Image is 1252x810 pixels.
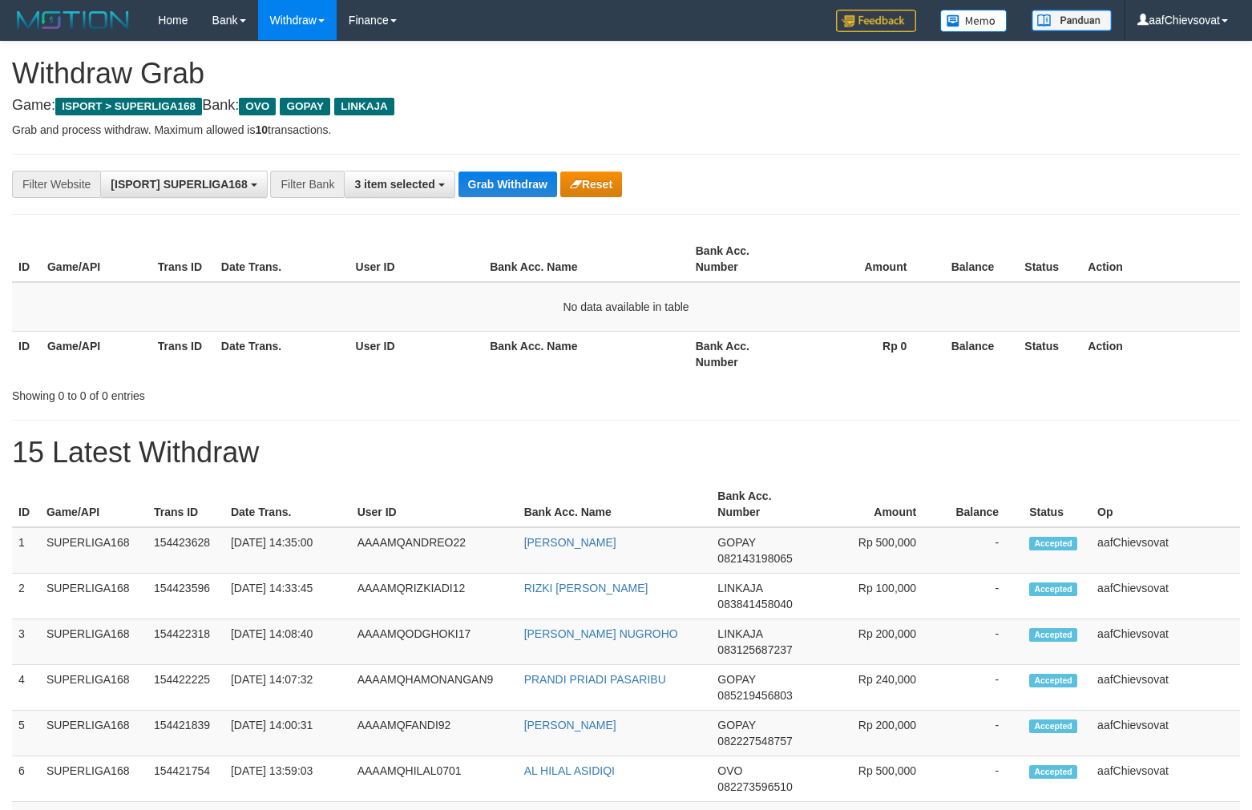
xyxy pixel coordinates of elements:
[12,171,100,198] div: Filter Website
[354,178,434,191] span: 3 item selected
[147,574,224,619] td: 154423596
[1091,574,1240,619] td: aafChievsovat
[816,756,940,802] td: Rp 500,000
[40,711,147,756] td: SUPERLIGA168
[1081,236,1240,282] th: Action
[940,756,1023,802] td: -
[940,482,1023,527] th: Balance
[351,574,518,619] td: AAAAMQRIZKIADI12
[1091,482,1240,527] th: Op
[1091,756,1240,802] td: aafChievsovat
[224,711,351,756] td: [DATE] 14:00:31
[1091,527,1240,574] td: aafChievsovat
[717,735,792,748] span: Copy 082227548757 to clipboard
[931,331,1018,377] th: Balance
[224,619,351,665] td: [DATE] 14:08:40
[1091,711,1240,756] td: aafChievsovat
[940,10,1008,32] img: Button%20Memo.svg
[12,282,1240,332] td: No data available in table
[524,536,616,549] a: [PERSON_NAME]
[483,236,689,282] th: Bank Acc. Name
[147,619,224,665] td: 154422318
[12,58,1240,90] h1: Withdraw Grab
[560,171,622,197] button: Reset
[349,331,484,377] th: User ID
[12,482,40,527] th: ID
[717,536,755,549] span: GOPAY
[717,689,792,702] span: Copy 085219456803 to clipboard
[351,527,518,574] td: AAAAMQANDREO22
[816,665,940,711] td: Rp 240,000
[483,331,689,377] th: Bank Acc. Name
[940,527,1023,574] td: -
[224,756,351,802] td: [DATE] 13:59:03
[458,171,557,197] button: Grab Withdraw
[940,619,1023,665] td: -
[711,482,816,527] th: Bank Acc. Number
[147,665,224,711] td: 154422225
[816,482,940,527] th: Amount
[524,764,615,777] a: AL HILAL ASIDIQI
[147,527,224,574] td: 154423628
[239,98,276,115] span: OVO
[1032,10,1112,31] img: panduan.png
[12,331,41,377] th: ID
[270,171,344,198] div: Filter Bank
[1018,236,1081,282] th: Status
[717,598,792,611] span: Copy 083841458040 to clipboard
[40,527,147,574] td: SUPERLIGA168
[1091,665,1240,711] td: aafChievsovat
[12,98,1240,114] h4: Game: Bank:
[689,236,800,282] th: Bank Acc. Number
[524,627,678,640] a: [PERSON_NAME] NUGROHO
[111,178,247,191] span: [ISPORT] SUPERLIGA168
[717,552,792,565] span: Copy 082143198065 to clipboard
[147,711,224,756] td: 154421839
[717,643,792,656] span: Copy 083125687237 to clipboard
[1029,537,1077,550] span: Accepted
[351,619,518,665] td: AAAAMQODGHOKI17
[224,482,351,527] th: Date Trans.
[12,8,134,32] img: MOTION_logo.png
[344,171,454,198] button: 3 item selected
[147,482,224,527] th: Trans ID
[40,574,147,619] td: SUPERLIGA168
[224,665,351,711] td: [DATE] 14:07:32
[147,756,224,802] td: 154421754
[717,582,762,594] span: LINKAJA
[151,331,215,377] th: Trans ID
[524,582,648,594] a: RIZKI [PERSON_NAME]
[280,98,330,115] span: GOPAY
[1018,331,1081,377] th: Status
[1029,765,1077,779] span: Accepted
[1091,619,1240,665] td: aafChievsovat
[1029,582,1077,596] span: Accepted
[224,527,351,574] td: [DATE] 14:35:00
[717,780,792,793] span: Copy 082273596510 to clipboard
[12,381,510,404] div: Showing 0 to 0 of 0 entries
[1081,331,1240,377] th: Action
[1029,674,1077,687] span: Accepted
[351,711,518,756] td: AAAAMQFANDI92
[816,527,940,574] td: Rp 500,000
[1029,628,1077,642] span: Accepted
[12,665,40,711] td: 4
[151,236,215,282] th: Trans ID
[334,98,394,115] span: LINKAJA
[940,665,1023,711] td: -
[816,574,940,619] td: Rp 100,000
[351,756,518,802] td: AAAAMQHILAL0701
[940,711,1023,756] td: -
[12,236,41,282] th: ID
[40,619,147,665] td: SUPERLIGA168
[717,764,742,777] span: OVO
[717,673,755,686] span: GOPAY
[518,482,712,527] th: Bank Acc. Name
[12,527,40,574] td: 1
[41,236,151,282] th: Game/API
[100,171,267,198] button: [ISPORT] SUPERLIGA168
[215,331,349,377] th: Date Trans.
[349,236,484,282] th: User ID
[689,331,800,377] th: Bank Acc. Number
[40,756,147,802] td: SUPERLIGA168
